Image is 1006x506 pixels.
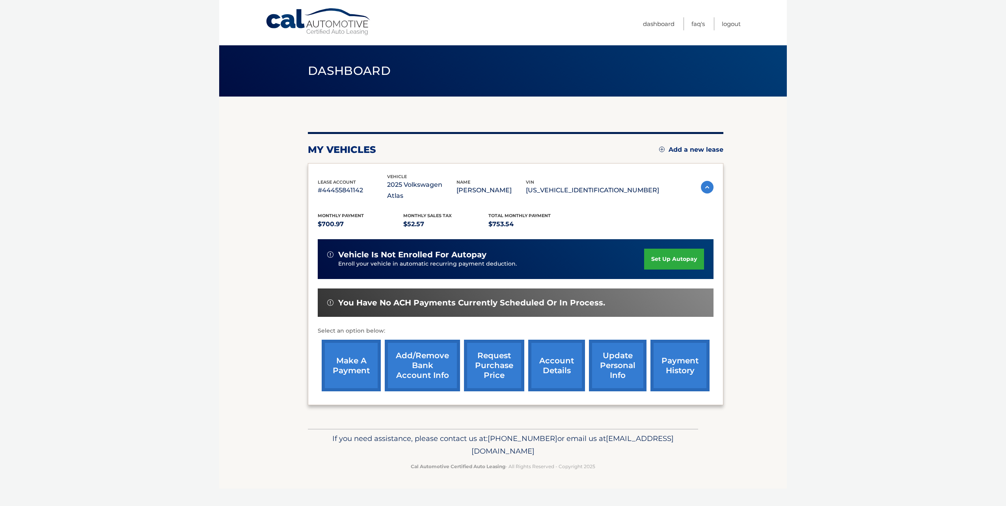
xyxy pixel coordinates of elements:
p: 2025 Volkswagen Atlas [387,179,456,201]
a: set up autopay [644,249,704,270]
a: Cal Automotive [265,8,372,36]
img: add.svg [659,147,665,152]
h2: my vehicles [308,144,376,156]
p: [PERSON_NAME] [456,185,526,196]
a: Add a new lease [659,146,723,154]
a: Add/Remove bank account info [385,340,460,391]
a: Dashboard [643,17,674,30]
p: $52.57 [403,219,489,230]
span: vin [526,179,534,185]
p: $753.54 [488,219,574,230]
a: make a payment [322,340,381,391]
span: name [456,179,470,185]
a: Logout [722,17,741,30]
span: [PHONE_NUMBER] [488,434,557,443]
p: $700.97 [318,219,403,230]
span: Total Monthly Payment [488,213,551,218]
span: Monthly Payment [318,213,364,218]
img: accordion-active.svg [701,181,714,193]
span: Dashboard [308,63,391,78]
span: Monthly sales Tax [403,213,452,218]
a: FAQ's [691,17,705,30]
span: lease account [318,179,356,185]
img: alert-white.svg [327,251,333,258]
span: vehicle [387,174,407,179]
p: Select an option below: [318,326,714,336]
a: request purchase price [464,340,524,391]
span: vehicle is not enrolled for autopay [338,250,486,260]
a: payment history [650,340,710,391]
img: alert-white.svg [327,300,333,306]
span: You have no ACH payments currently scheduled or in process. [338,298,605,308]
a: account details [528,340,585,391]
p: Enroll your vehicle in automatic recurring payment deduction. [338,260,644,268]
p: - All Rights Reserved - Copyright 2025 [313,462,693,471]
p: If you need assistance, please contact us at: or email us at [313,432,693,458]
p: #44455841142 [318,185,387,196]
a: update personal info [589,340,646,391]
span: [EMAIL_ADDRESS][DOMAIN_NAME] [471,434,674,456]
p: [US_VEHICLE_IDENTIFICATION_NUMBER] [526,185,659,196]
strong: Cal Automotive Certified Auto Leasing [411,463,505,469]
